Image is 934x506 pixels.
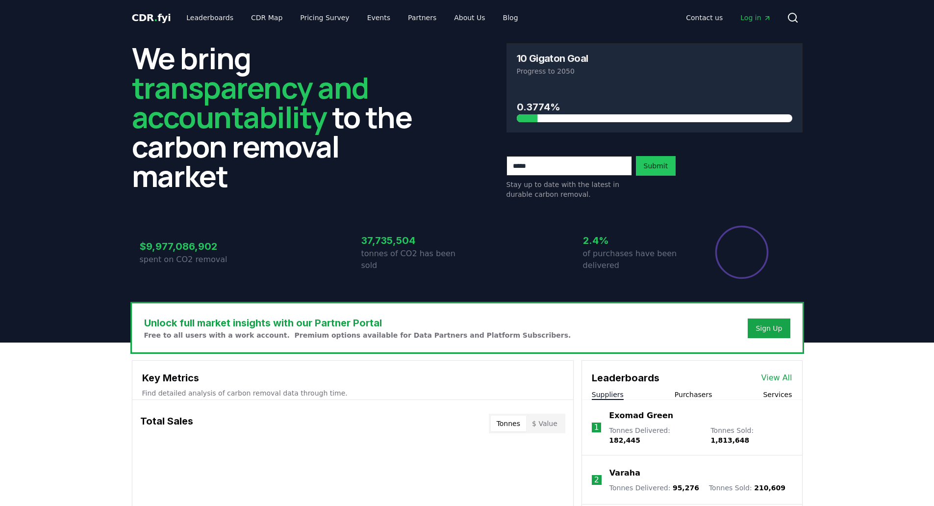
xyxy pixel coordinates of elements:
a: Events [359,9,398,27]
button: Suppliers [592,390,624,399]
a: CDR.fyi [132,11,171,25]
h3: Unlock full market insights with our Partner Portal [144,316,571,330]
h3: $9,977,086,902 [140,239,246,254]
a: Sign Up [756,323,782,333]
h2: We bring to the carbon removal market [132,43,428,190]
a: About Us [446,9,493,27]
h3: 2.4% [583,233,689,248]
a: View All [761,372,792,384]
a: Exomad Green [609,410,673,422]
p: 1 [594,422,599,433]
span: 210,609 [754,484,785,492]
button: Tonnes [491,416,526,431]
p: Tonnes Delivered : [609,426,701,445]
p: Progress to 2050 [517,66,792,76]
a: Pricing Survey [292,9,357,27]
nav: Main [678,9,779,27]
span: 182,445 [609,436,640,444]
h3: 0.3774% [517,100,792,114]
p: Tonnes Sold : [709,483,785,493]
span: . [154,12,157,24]
a: Partners [400,9,444,27]
h3: Key Metrics [142,371,563,385]
span: transparency and accountability [132,67,369,137]
span: CDR fyi [132,12,171,24]
p: Tonnes Sold : [710,426,792,445]
p: 2 [594,474,599,486]
h3: 10 Gigaton Goal [517,53,588,63]
button: Sign Up [748,319,790,338]
nav: Main [178,9,526,27]
button: Purchasers [675,390,712,399]
a: Leaderboards [178,9,241,27]
a: Blog [495,9,526,27]
a: CDR Map [243,9,290,27]
span: Log in [740,13,771,23]
a: Log in [732,9,779,27]
span: 95,276 [673,484,699,492]
p: tonnes of CO2 has been sold [361,248,467,271]
h3: Total Sales [140,414,193,433]
a: Contact us [678,9,731,27]
p: Find detailed analysis of carbon removal data through time. [142,388,563,398]
a: Varaha [609,467,640,479]
p: Free to all users with a work account. Premium options available for Data Partners and Platform S... [144,330,571,340]
button: Submit [636,156,676,176]
p: of purchases have been delivered [583,248,689,271]
div: Percentage of sales delivered [714,225,769,280]
p: spent on CO2 removal [140,254,246,266]
p: Stay up to date with the latest in durable carbon removal. [506,180,632,199]
h3: 37,735,504 [361,233,467,248]
button: Services [763,390,792,399]
span: 1,813,648 [710,436,749,444]
h3: Leaderboards [592,371,659,385]
button: $ Value [526,416,563,431]
p: Tonnes Delivered : [609,483,699,493]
